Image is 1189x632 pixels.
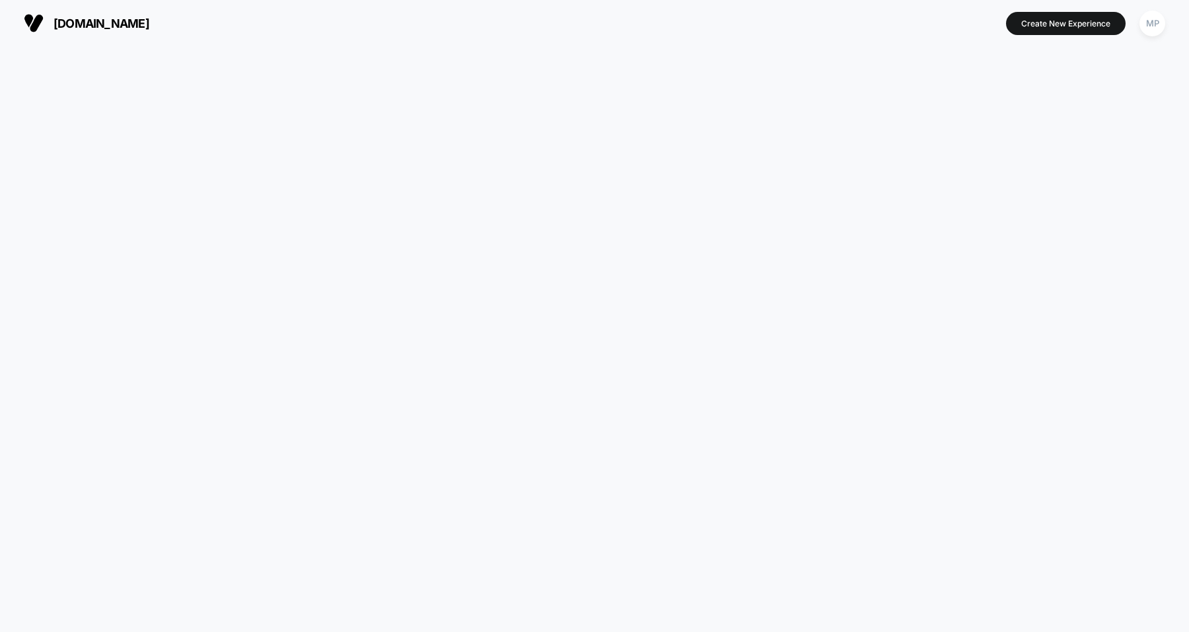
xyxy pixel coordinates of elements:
span: [DOMAIN_NAME] [54,17,149,30]
img: Visually logo [24,13,44,33]
div: MP [1139,11,1165,36]
button: Create New Experience [1006,12,1126,35]
button: MP [1135,10,1169,37]
button: [DOMAIN_NAME] [20,13,153,34]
